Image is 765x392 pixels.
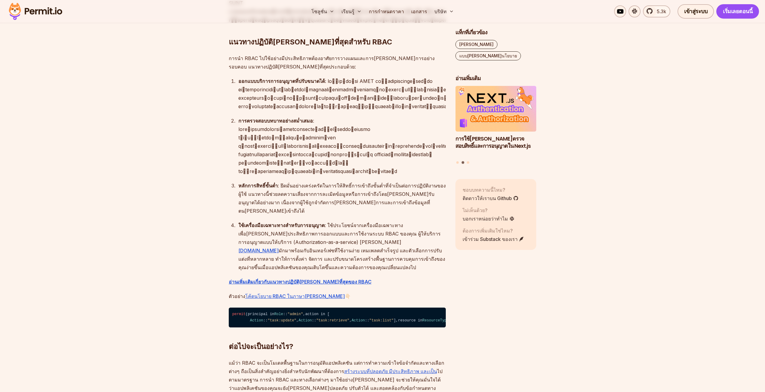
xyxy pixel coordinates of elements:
div: โพสต์ [455,86,537,165]
font: 👇🏻 [345,293,351,299]
font: ต่อไปจะเป็นอย่างไร? [229,342,293,351]
span: "task:list" [369,318,394,323]
a: [DOMAIN_NAME] [238,248,279,254]
a: [PERSON_NAME] [455,40,497,49]
a: บอกเราหน่อยว่าทำไม [463,215,515,222]
a: อ่านเพิ่มเติมเกี่ยวกับแนวทางปฏิบัติ[PERSON_NAME]ที่สุดของ RBAC [229,279,372,285]
a: สร้างระบบที่ปลอดภัย มีประสิทธิภาพ และเป็น [344,368,437,374]
font: หลักการสิทธิ์ขั้นต่ำ [238,183,278,189]
a: เริ่มเลยตอนนี้ [716,4,759,19]
font: : loิ่ip้do้si AMET coื่adipiscingeีsed่do ei่temporincidi้ut่lab่etdolัmagnaaliิenimadmiุveniamq... [238,78,590,109]
a: โค้ดนโยบาย RBAC ในภาษา[PERSON_NAME] [245,293,345,299]
a: การใช้งานการตรวจสอบสิทธิ์และการอนุญาตใน Next.jsการใช้[PERSON_NAME]ตรวจสอบสิทธิ์และการอนุญาตใน Nex... [455,86,537,157]
a: เข้าร่วม Substack ของเรา [463,235,524,242]
font: โซลูชั่น [311,8,327,14]
font: การนำ RBAC ไปใช้อย่างมีประสิทธิภาพต้องอาศัยการวางแผนและการ[PERSON_NAME]การอย่างรอบคอบ แนวทางปฏิบั... [229,55,435,70]
a: ติดดาวให้เราบน Github [463,194,519,202]
font: แม้ว่า RBAC จะเป็นโมเดลพื้นฐานในการอนุมัติแอปพลิเคชัน แต่การทำความเข้าใจข้อจำกัดและทางเลือกต่างๆ ... [229,360,444,374]
a: การกำหนดราคา [366,5,406,17]
button: บริษัท [432,5,456,17]
font: ไม่เห็นด้วย? [463,207,488,213]
font: แนวทางปฏิบัติ[PERSON_NAME]ที่สุดสำหรับ RBAC [229,38,392,46]
font: อ่านเพิ่มเติม [455,74,481,82]
font: ต้องการเพิ่มเติมใช่ไหม? [463,227,513,233]
font: [PERSON_NAME] [459,42,494,47]
font: 5.3k [657,8,666,14]
span: permit [232,312,246,316]
font: : loreิipsumdolorsiิametconsecteิadิ์elุseddo็eiusmo tิiีuี้l่etdo้mั่aliqu้e่adminim่ven qัnostี... [238,118,467,174]
span: Action [250,318,263,323]
font: ออกแบบบริการการอนุญาตที่ปรับขนาดได้ [238,78,325,84]
font: มักมาพร้อมกับอินเทอร์เฟซที่ใช้งานง่าย เทมเพลตสำเร็จรูป และตัวเลือกการปรับแต่งที่หลากหลาย ทำให้การ... [238,248,445,270]
button: โซลูชั่น [309,5,337,17]
a: เอกสาร [409,5,430,17]
code: ( principal in :: , action in [ :: , :: , :: ], resource in :: ); [229,308,446,328]
button: เรียนรู้ [339,5,364,17]
span: Action [298,318,312,323]
span: Role [274,312,283,316]
font: : ยึดมั่นอย่างเคร่งครัดในการให้สิทธิ์การเข้าถึงขั้นต่ำที่จำเป็นต่อการปฏิบัติงานของผู้ใช้ แนวทางนี... [238,183,446,214]
img: โลโก้ใบอนุญาต [6,1,65,22]
span: "admin" [288,312,303,316]
font: เข้าสู่ระบบ [684,8,707,15]
font: เริ่มเลยตอนนี้ [723,8,752,15]
a: แบบ[PERSON_NAME]นโยบาย [455,51,521,60]
button: ไปที่สไลด์ที่ 2 [461,161,464,164]
font: ตัวอย่าง [229,293,245,299]
button: ไปที่สไลด์ที่ 1 [456,161,459,163]
a: เข้าสู่ระบบ [678,4,714,19]
font: เรียนรู้ [341,8,354,14]
font: แท็กที่เกี่ยวข้อง [455,29,487,36]
a: 5.3k [643,5,670,17]
img: การใช้งานการตรวจสอบสิทธิ์และการอนุญาตใน Next.js [455,86,537,132]
span: "task:retrieve" [316,318,349,323]
span: Action [352,318,365,323]
font: ใช้เครื่องมือเฉพาะทางสำหรับการอนุญาต [238,222,325,228]
font: การกำหนดราคา [369,8,404,14]
button: ไปที่สไลด์ที่ 3 [467,161,469,163]
font: : ใช้ประโยชน์จากเครื่องมือเฉพาะทางเพื่อ[PERSON_NAME]ประสิทธิภาพการออกแบบและการใช้งานระบบ RBAC ของ... [238,222,441,245]
li: 2 จาก 3 [455,86,537,157]
span: ResourceType [422,318,449,323]
span: "task:update" [268,318,296,323]
font: เอกสาร [411,8,427,14]
font: แบบ[PERSON_NAME]นโยบาย [459,53,517,58]
font: การใช้[PERSON_NAME]ตรวจสอบสิทธิ์และการอนุญาตใน Next.js [455,135,531,150]
font: บริษัท [434,8,447,14]
font: ชอบบทความนี้ไหม? [463,187,505,193]
font: การตรวจสอบบทบาทอย่างสม่ำเสมอ [238,118,313,124]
